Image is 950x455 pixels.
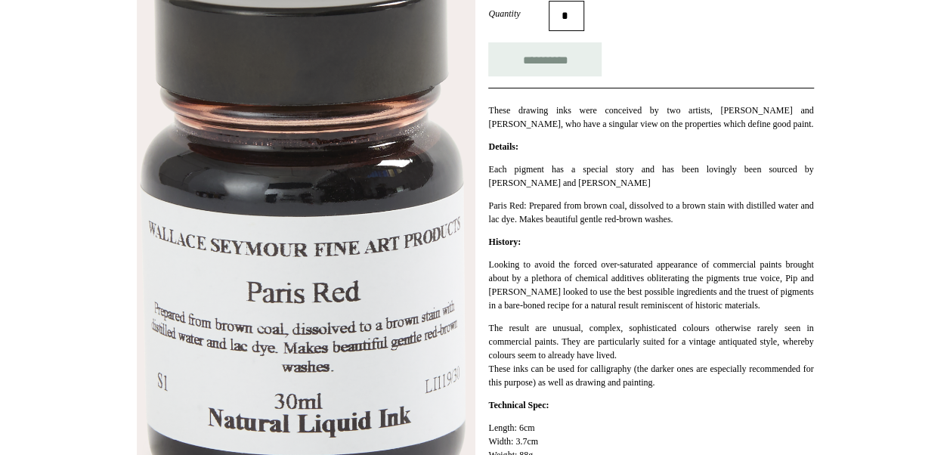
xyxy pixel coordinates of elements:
[488,237,521,247] strong: History:
[488,7,549,20] label: Quantity
[488,162,813,190] p: Each pigment has a special story and has been lovingly been sourced by [PERSON_NAME] and [PERSON_...
[488,199,813,226] p: Paris Red: Prepared from brown coal, dissolved to a brown stain with distilled water and lac dye....
[488,141,518,152] strong: Details:
[488,321,813,389] p: The result are unusual, complex, sophisticated colours otherwise rarely seen in commercial paints...
[488,104,813,131] p: These drawing inks were conceived by two artists, [PERSON_NAME] and [PERSON_NAME], who have a sin...
[488,258,813,312] p: Looking to avoid the forced over-saturated appearance of commercial paints brought about by a ple...
[488,400,549,410] strong: Technical Spec:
